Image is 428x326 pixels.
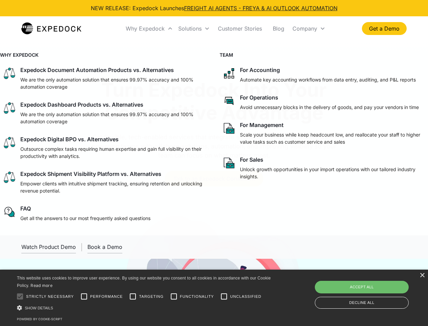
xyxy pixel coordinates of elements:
div: For Accounting [240,67,280,73]
div: For Operations [240,94,278,101]
div: Expedock Digital BPO vs. Alternatives [20,136,119,143]
p: We are the only automation solution that ensures 99.97% accuracy and 100% automation coverage [20,111,206,125]
div: Expedock Shipment Visibility Platform vs. Alternatives [20,170,161,177]
a: open lightbox [21,241,76,253]
a: home [21,22,81,35]
div: Expedock Document Automation Products vs. Alternatives [20,67,174,73]
a: Read more [30,283,53,288]
p: Unlock growth opportunities in your import operations with our tailored industry insights. [240,166,426,180]
img: scale icon [3,170,16,184]
img: rectangular chat bubble icon [222,94,236,108]
img: regular chat bubble icon [3,205,16,219]
div: Company [290,17,328,40]
div: Solutions [178,25,202,32]
div: Solutions [176,17,212,40]
img: paper and bag icon [222,156,236,170]
iframe: Chat Widget [315,253,428,326]
p: Automate key accounting workflows from data entry, auditing, and P&L reports [240,76,416,83]
div: Watch Product Demo [21,243,76,250]
div: Why Expedock [123,17,176,40]
div: Book a Demo [87,243,122,250]
span: Show details [25,306,53,310]
a: FREIGHT AI AGENTS - FREYA & AI OUTLOOK AUTOMATION [184,5,338,12]
a: Blog [267,17,290,40]
img: scale icon [3,67,16,80]
div: Expedock Dashboard Products vs. Alternatives [20,101,143,108]
p: Scale your business while keep headcount low, and reallocate your staff to higher value tasks suc... [240,131,426,145]
p: Outsource complex tasks requiring human expertise and gain full visibility on their productivity ... [20,145,206,160]
img: paper and bag icon [222,122,236,135]
p: Avoid unnecessary blocks in the delivery of goods, and pay your vendors in time [240,104,419,111]
div: Why Expedock [126,25,165,32]
img: scale icon [3,136,16,149]
a: Book a Demo [87,241,122,253]
div: Show details [17,304,273,311]
span: Unclassified [230,294,261,300]
p: Empower clients with intuitive shipment tracking, ensuring retention and unlocking revenue potent... [20,180,206,194]
p: We are the only automation solution that ensures 99.97% accuracy and 100% automation coverage [20,76,206,90]
span: Performance [90,294,123,300]
a: Get a Demo [362,22,407,35]
a: Powered by cookie-script [17,317,62,321]
div: FAQ [20,205,31,212]
a: Customer Stories [212,17,267,40]
span: Strictly necessary [26,294,74,300]
div: For Sales [240,156,263,163]
div: For Management [240,122,284,128]
img: network like icon [222,67,236,80]
img: Expedock Logo [21,22,81,35]
p: Get all the answers to our most frequently asked questions [20,215,150,222]
span: This website uses cookies to improve user experience. By using our website you consent to all coo... [17,276,271,288]
div: NEW RELEASE: Expedock Launches [91,4,338,12]
span: Functionality [180,294,214,300]
img: scale icon [3,101,16,115]
span: Targeting [139,294,163,300]
div: Company [292,25,317,32]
